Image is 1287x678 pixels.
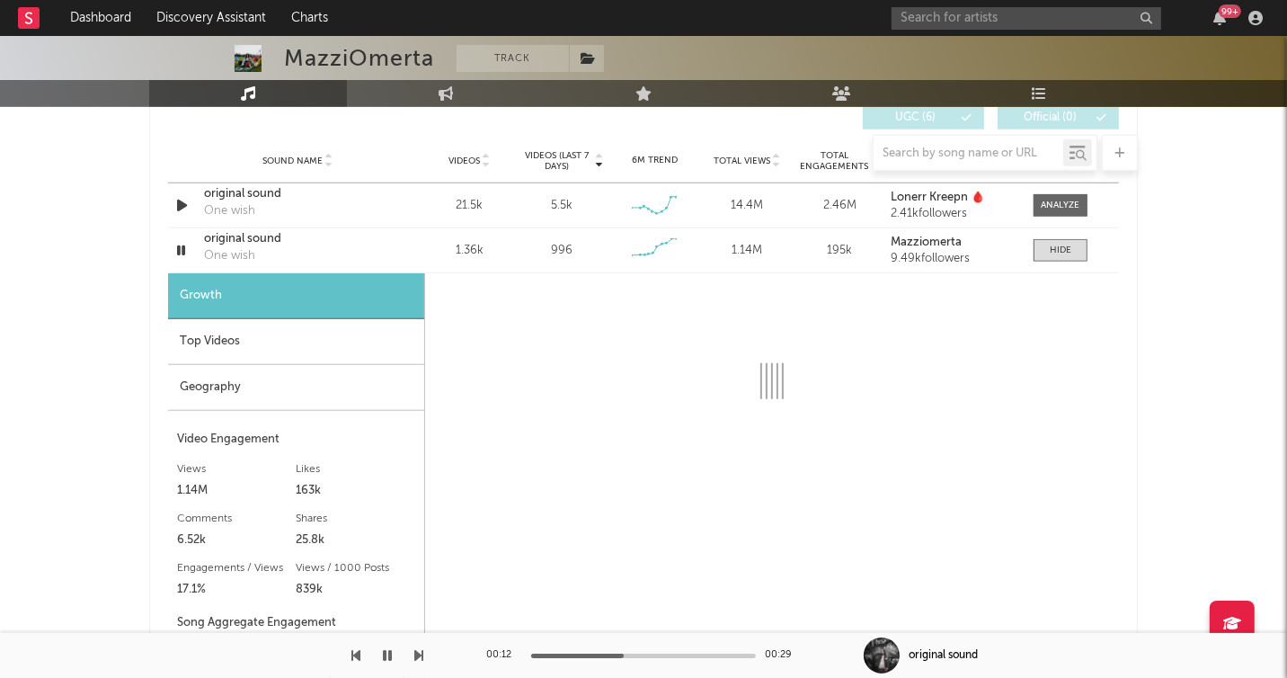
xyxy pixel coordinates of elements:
[765,645,801,666] div: 00:29
[891,208,1016,220] div: 2.41k followers
[177,558,297,579] div: Engagements / Views
[297,579,416,601] div: 839k
[891,253,1016,265] div: 9.49k followers
[177,480,297,502] div: 1.14M
[177,429,415,451] div: Video Engagement
[892,7,1161,30] input: Search for artists
[297,530,416,551] div: 25.8k
[168,319,424,365] div: Top Videos
[297,480,416,502] div: 163k
[706,197,789,215] div: 14.4M
[551,197,572,215] div: 5.5k
[891,192,985,203] strong: Lonerr Kreepn 🩸
[998,106,1119,129] button: Official(0)
[297,558,416,579] div: Views / 1000 Posts
[551,242,572,260] div: 996
[428,197,511,215] div: 21.5k
[1219,4,1241,18] div: 99 +
[891,192,1016,204] a: Lonerr Kreepn 🩸
[909,647,978,664] div: original sound
[891,236,1016,249] a: Mazziomerta
[486,645,522,666] div: 00:12
[177,459,297,480] div: Views
[863,106,984,129] button: UGC(6)
[284,45,434,72] div: MazziOmerta
[457,45,569,72] button: Track
[798,197,882,215] div: 2.46M
[706,242,789,260] div: 1.14M
[297,508,416,530] div: Shares
[177,530,297,551] div: 6.52k
[204,230,392,248] a: original sound
[168,365,424,411] div: Geography
[891,236,962,248] strong: Mazziomerta
[798,242,882,260] div: 195k
[168,273,424,319] div: Growth
[874,112,957,123] span: UGC ( 6 )
[204,202,255,220] div: One wish
[1009,112,1092,123] span: Official ( 0 )
[204,185,392,203] a: original sound
[177,612,415,634] div: Song Aggregate Engagement
[204,247,255,265] div: One wish
[1213,11,1226,25] button: 99+
[297,459,416,480] div: Likes
[177,579,297,601] div: 17.1%
[874,147,1063,161] input: Search by song name or URL
[177,508,297,530] div: Comments
[428,242,511,260] div: 1.36k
